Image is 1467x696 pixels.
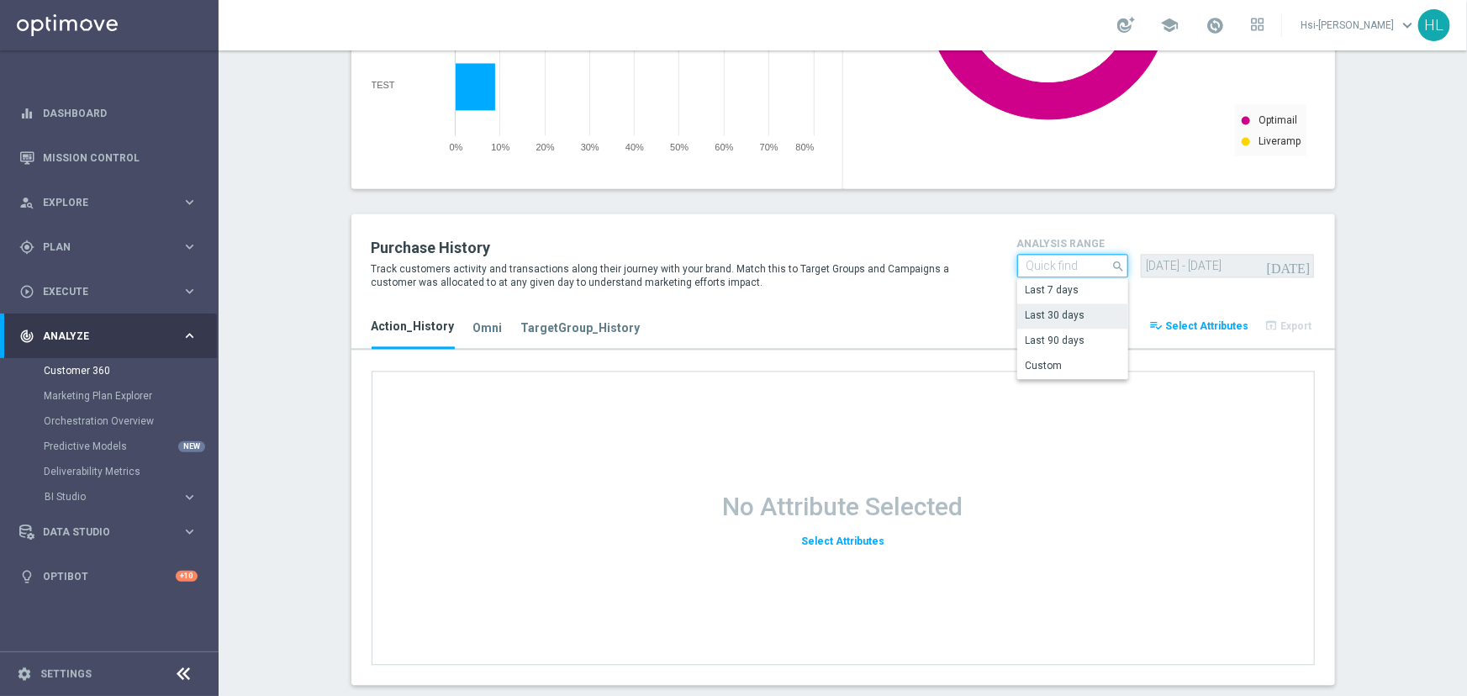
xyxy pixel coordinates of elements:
[44,414,175,428] a: Orchestration Overview
[40,669,92,679] a: Settings
[182,489,198,505] i: keyboard_arrow_right
[19,240,34,255] i: gps_fixed
[43,135,198,180] a: Mission Control
[44,358,217,383] div: Customer 360
[43,527,182,537] span: Data Studio
[372,262,992,289] p: Track customers activity and transactions along their journey with your brand. Match this to Targ...
[19,284,34,299] i: play_circle_outline
[18,525,198,539] button: Data Studio keyboard_arrow_right
[625,142,644,152] span: 40%
[1026,282,1079,298] div: Last 7 days
[1017,354,1129,379] div: Press SPACE to select this row.
[19,284,182,299] div: Execute
[182,328,198,344] i: keyboard_arrow_right
[18,285,198,298] button: play_circle_outline Execute keyboard_arrow_right
[450,142,463,152] span: 0%
[1398,16,1417,34] span: keyboard_arrow_down
[178,441,205,452] div: NEW
[521,310,645,351] button: TargetGroup_History
[760,142,778,152] span: 70%
[44,364,175,377] a: Customer 360
[19,329,182,344] div: Analyze
[182,283,198,299] i: keyboard_arrow_right
[18,330,198,343] button: track_changes Analyze keyboard_arrow_right
[45,492,182,502] div: BI Studio
[372,238,992,258] h2: Purchase History
[1160,16,1179,34] span: school
[17,667,32,682] i: settings
[1148,314,1252,338] button: playlist_add_check Select Attributes
[723,492,963,522] h1: No Attribute Selected
[44,440,175,453] a: Predictive Models
[43,198,182,208] span: Explore
[43,242,182,252] span: Plan
[19,569,34,584] i: lightbulb
[1017,254,1128,277] input: Quick find
[1017,238,1315,250] h4: analysis range
[473,310,507,351] button: Omni
[1299,13,1418,38] a: Hsi-[PERSON_NAME]keyboard_arrow_down
[18,196,198,209] button: person_search Explore keyboard_arrow_right
[19,195,182,210] div: Explore
[536,142,555,152] span: 20%
[43,331,182,341] span: Analyze
[44,459,217,484] div: Deliverability Metrics
[1017,278,1129,303] div: Press SPACE to select this row.
[19,240,182,255] div: Plan
[19,106,34,121] i: equalizer
[44,409,217,434] div: Orchestration Overview
[43,91,198,135] a: Dashboard
[44,389,175,403] a: Marketing Plan Explorer
[19,329,34,344] i: track_changes
[44,383,217,409] div: Marketing Plan Explorer
[19,135,198,180] div: Mission Control
[1026,333,1085,348] div: Last 90 days
[796,142,815,152] span: 80%
[43,554,176,598] a: Optibot
[1026,308,1085,323] div: Last 30 days
[1418,9,1450,41] div: HL
[19,195,34,210] i: person_search
[1259,135,1301,147] text: Liveramp
[44,465,175,478] a: Deliverability Metrics
[372,319,455,334] h3: Action_History
[182,194,198,210] i: keyboard_arrow_right
[372,310,459,351] button: Action_History
[44,434,217,459] div: Predictive Models
[801,535,884,547] span: Select Attributes
[176,571,198,582] div: +10
[44,490,198,504] button: BI Studio keyboard_arrow_right
[18,240,198,254] button: gps_fixed Plan keyboard_arrow_right
[19,525,182,540] div: Data Studio
[1017,303,1129,329] div: Press SPACE to deselect this row.
[1166,320,1249,332] span: Select Attributes
[18,107,198,120] button: equalizer Dashboard
[18,570,198,583] button: lightbulb Optibot +10
[715,142,734,152] span: 60%
[19,91,198,135] div: Dashboard
[1026,358,1063,373] div: Custom
[45,492,165,502] span: BI Studio
[1150,319,1164,332] i: playlist_add_check
[182,239,198,255] i: keyboard_arrow_right
[670,142,689,152] span: 50%
[1111,256,1127,274] i: search
[521,320,641,335] h3: TargetGroup_History
[1259,114,1297,126] text: Optimail
[491,142,509,152] span: 10%
[18,151,198,165] button: Mission Control
[372,80,443,90] div: TEST
[799,530,887,553] button: Select Attributes
[473,320,503,335] h3: Omni
[43,287,182,297] span: Execute
[581,142,599,152] span: 30%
